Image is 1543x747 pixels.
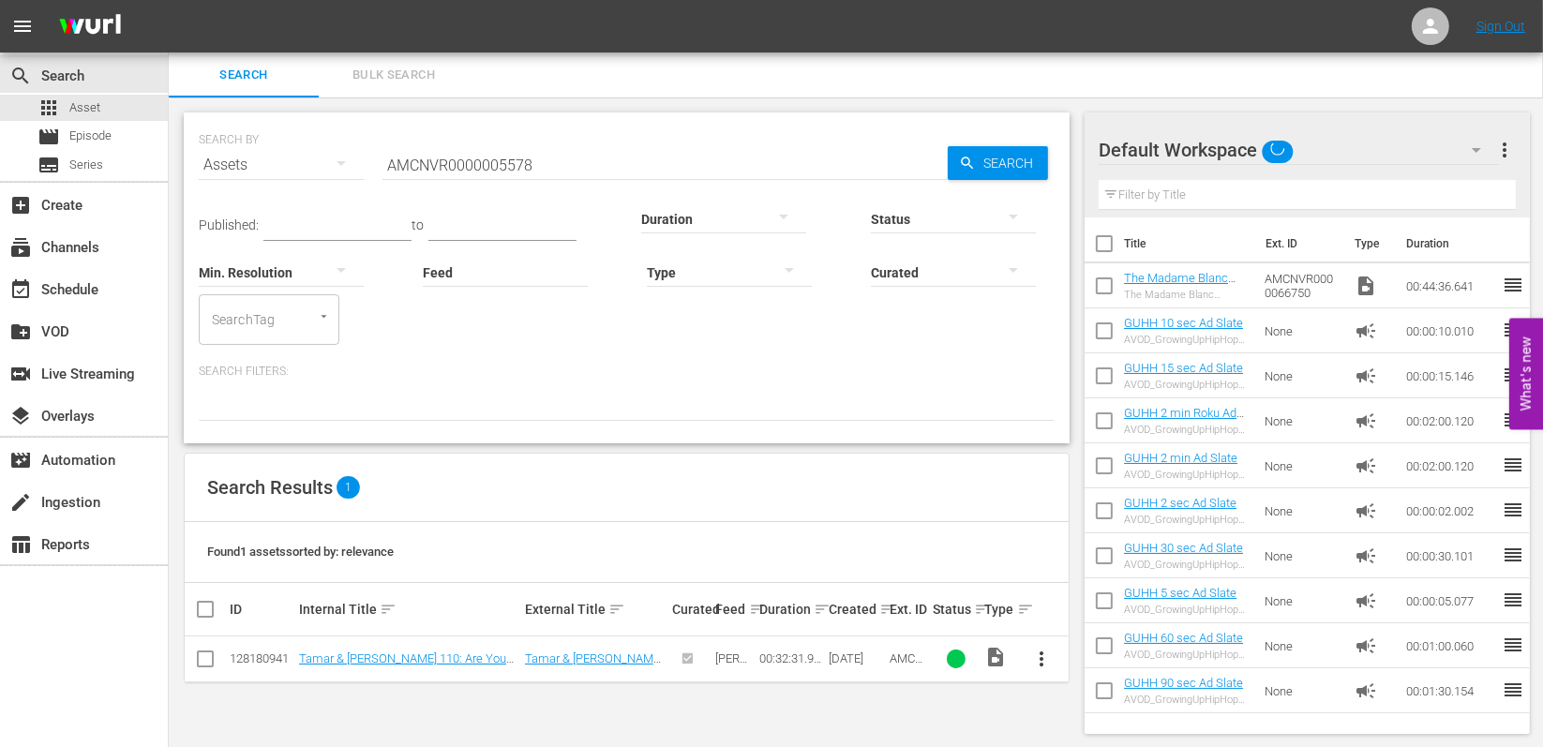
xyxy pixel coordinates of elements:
[1502,589,1524,611] span: reorder
[1476,19,1525,34] a: Sign Out
[1502,409,1524,431] span: reorder
[37,97,60,119] span: Asset
[1124,379,1250,391] div: AVOD_GrowingUpHipHopWeTV_WillBeRightBack _15sec_RB24_S01398805005
[1399,533,1502,578] td: 00:00:30.101
[207,545,394,559] span: Found 1 assets sorted by: relevance
[1124,406,1244,434] a: GUHH 2 min Roku Ad Slate
[9,321,32,343] span: VOD
[1493,127,1516,172] button: more_vert
[759,598,823,620] div: Duration
[974,601,991,618] span: sort
[1355,320,1377,342] span: Ad
[69,98,100,117] span: Asset
[199,364,1055,380] p: Search Filters:
[37,126,60,148] span: Episode
[1124,586,1236,600] a: GUHH 5 sec Ad Slate
[330,65,457,86] span: Bulk Search
[1124,469,1250,481] div: AVOD_GrowingUpHipHopWeTV_WillBeRightBack _2Min_RB24_S01398805001
[315,307,333,325] button: Open
[1099,124,1499,176] div: Default Workspace
[1399,353,1502,398] td: 00:00:15.146
[1399,308,1502,353] td: 00:00:10.010
[948,146,1048,180] button: Search
[1502,319,1524,341] span: reorder
[1020,636,1065,681] button: more_vert
[1493,139,1516,161] span: more_vert
[525,651,663,694] a: Tamar & [PERSON_NAME] 110: Are You Ready For Tamar?!?
[1124,334,1250,346] div: AVOD_GrowingUpHipHopWeTV_WillBeRightBack _10sec_RB24_S01398805006
[9,449,32,471] span: Automation
[1355,275,1377,297] span: Video
[525,598,667,620] div: External Title
[1124,289,1250,301] div: The Madame Blanc Mysteries 103: Episode 3
[1502,679,1524,701] span: reorder
[299,598,519,620] div: Internal Title
[9,236,32,259] span: Channels
[1258,668,1348,713] td: None
[1258,263,1348,308] td: AMCNVR0000066750
[608,601,625,618] span: sort
[230,651,293,665] div: 128180941
[1502,454,1524,476] span: reorder
[1399,398,1502,443] td: 00:02:00.120
[1399,488,1502,533] td: 00:00:02.002
[985,646,1008,668] span: Video
[890,602,927,617] div: Ext. ID
[1124,676,1243,690] a: GUHH 90 sec Ad Slate
[1399,623,1502,668] td: 00:01:00.060
[1258,443,1348,488] td: None
[45,5,135,49] img: ans4CAIJ8jUAAAAAAAAAAAAAAAAAAAAAAAAgQb4GAAAAAAAAAAAAAAAAAAAAAAAAJMjXAAAAAAAAAAAAAAAAAAAAAAAAgAT5G...
[1502,499,1524,521] span: reorder
[9,194,32,217] span: Create
[9,405,32,427] span: Overlays
[9,491,32,514] span: Ingestion
[1355,410,1377,432] span: Ad
[1355,635,1377,657] span: Ad
[180,65,307,86] span: Search
[1395,217,1507,270] th: Duration
[1124,424,1250,436] div: AVOD_GrowingUpHipHopWeTV_WillBeRightBack _2MinCountdown_RB24_S01398804001-Roku
[9,533,32,556] span: Reports
[1258,308,1348,353] td: None
[829,651,884,665] div: [DATE]
[1258,533,1348,578] td: None
[69,127,112,145] span: Episode
[759,651,823,665] div: 00:32:31.917
[1399,668,1502,713] td: 00:01:30.154
[890,651,924,708] span: AMCNVR0000005578
[1031,648,1054,670] span: more_vert
[985,598,1014,620] div: Type
[1343,217,1395,270] th: Type
[337,476,360,499] span: 1
[207,476,333,499] span: Search Results
[69,156,103,174] span: Series
[1124,694,1250,706] div: AVOD_GrowingUpHipHopWeTV_WillBeRightBack _90sec_RB24_S01398805002
[1124,541,1243,555] a: GUHH 30 sec Ad Slate
[1124,649,1250,661] div: AVOD_GrowingUpHipHopWeTV_WillBeRightBack _60sec_RB24_S01398805003
[1399,263,1502,308] td: 00:44:36.641
[1509,318,1543,429] button: Open Feedback Widget
[299,651,514,680] a: Tamar & [PERSON_NAME] 110: Are You Ready For Tamar?!?
[1124,316,1243,330] a: GUHH 10 sec Ad Slate
[1124,559,1250,571] div: AVOD_GrowingUpHipHopWeTV_WillBeRightBack _30sec_RB24_S01398805004
[1355,680,1377,702] span: Ad
[1124,514,1250,526] div: AVOD_GrowingUpHipHopWeTV_WillBeRightBack _2sec_RB24_S01398805008
[933,598,980,620] div: Status
[749,601,766,618] span: sort
[672,602,710,617] div: Curated
[1124,496,1236,510] a: GUHH 2 sec Ad Slate
[814,601,831,618] span: sort
[1258,398,1348,443] td: None
[1124,361,1243,375] a: GUHH 15 sec Ad Slate
[1355,365,1377,387] span: Ad
[976,146,1048,180] span: Search
[1399,578,1502,623] td: 00:00:05.077
[11,15,34,37] span: menu
[9,278,32,301] span: Schedule
[380,601,397,618] span: sort
[1502,634,1524,656] span: reorder
[1355,455,1377,477] span: Ad
[1355,545,1377,567] span: Ad
[9,65,32,87] span: Search
[1258,353,1348,398] td: None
